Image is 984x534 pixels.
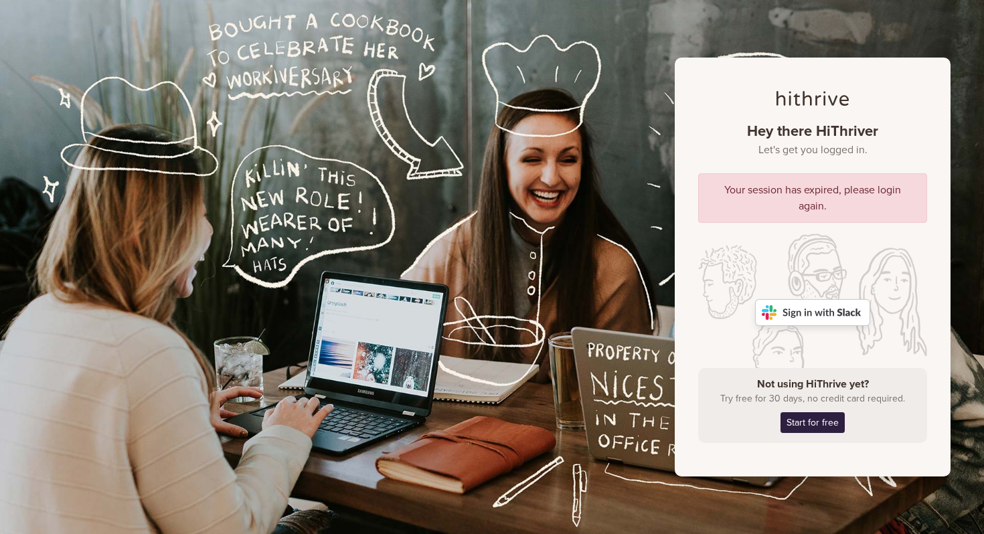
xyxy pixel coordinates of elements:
img: Sign in with Slack [755,299,870,326]
h1: Hey there HiThriver [698,122,927,157]
small: Let's get you logged in. [698,144,927,157]
div: Your session has expired, please login again. [698,173,927,223]
a: Start for free [781,412,845,433]
p: Try free for 30 days, no credit card required. [708,391,917,406]
h4: Not using HiThrive yet? [708,378,917,391]
img: hithrive-logo-dark.4eb238aa.svg [776,91,849,106]
span: Help [31,9,58,21]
